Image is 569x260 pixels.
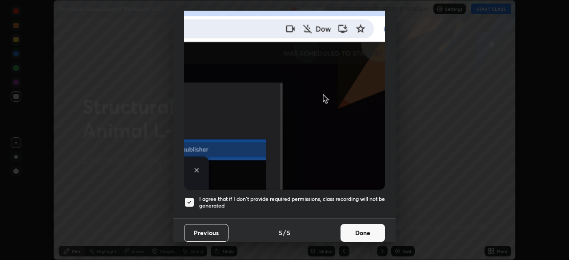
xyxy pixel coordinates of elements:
[287,228,290,237] h4: 5
[341,224,385,242] button: Done
[199,196,385,209] h5: I agree that if I don't provide required permissions, class recording will not be generated
[283,228,286,237] h4: /
[279,228,282,237] h4: 5
[184,224,228,242] button: Previous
